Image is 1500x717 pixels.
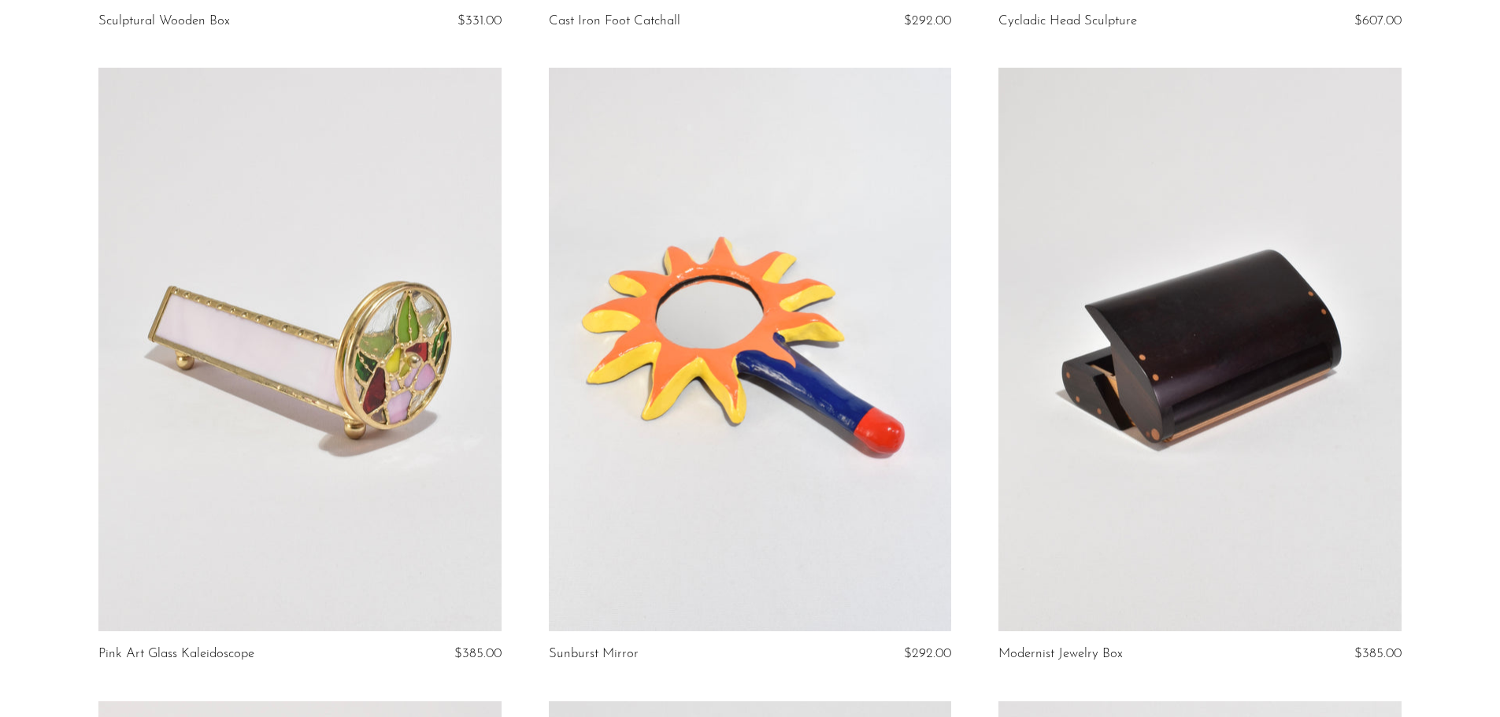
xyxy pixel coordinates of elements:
span: $607.00 [1354,14,1402,28]
a: Sculptural Wooden Box [98,14,230,28]
a: Sunburst Mirror [549,647,639,661]
a: Cast Iron Foot Catchall [549,14,680,28]
span: $292.00 [904,647,951,660]
span: $331.00 [457,14,502,28]
a: Cycladic Head Sculpture [998,14,1137,28]
span: $292.00 [904,14,951,28]
span: $385.00 [454,647,502,660]
a: Modernist Jewelry Box [998,647,1123,661]
span: $385.00 [1354,647,1402,660]
a: Pink Art Glass Kaleidoscope [98,647,254,661]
